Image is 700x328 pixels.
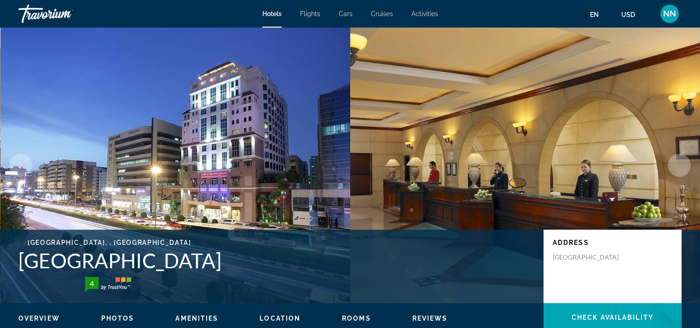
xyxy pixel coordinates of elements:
[621,8,644,21] button: Change currency
[412,314,448,322] button: Reviews
[101,314,134,322] button: Photos
[28,239,191,246] span: [GEOGRAPHIC_DATA], , [GEOGRAPHIC_DATA]
[18,2,110,26] a: Travorium
[553,253,626,261] p: [GEOGRAPHIC_DATA]
[9,154,32,177] button: Previous image
[18,315,60,322] span: Overview
[553,239,672,246] p: Address
[412,315,448,322] span: Reviews
[300,10,320,17] a: Flights
[668,154,691,177] button: Next image
[175,314,218,322] button: Amenities
[663,9,676,18] span: NN
[260,314,301,322] button: Location
[262,10,282,17] a: Hotels
[371,10,393,17] a: Cruises
[658,4,682,23] button: User Menu
[260,315,301,322] span: Location
[18,249,534,272] h1: [GEOGRAPHIC_DATA]
[175,315,218,322] span: Amenities
[590,8,607,21] button: Change language
[18,314,60,322] button: Overview
[342,315,371,322] span: Rooms
[339,10,353,17] a: Cars
[590,11,599,18] span: en
[85,277,131,292] img: trustyou-badge-hor.svg
[342,314,371,322] button: Rooms
[572,314,654,321] span: Check Availability
[101,315,134,322] span: Photos
[621,11,635,18] span: USD
[411,10,438,17] a: Activities
[82,278,101,289] div: 4
[663,291,693,321] iframe: Кнопка запуска окна обмена сообщениями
